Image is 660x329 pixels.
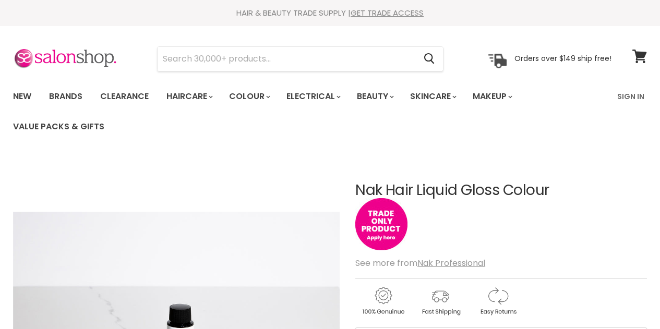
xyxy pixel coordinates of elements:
[470,285,525,317] img: returns.gif
[355,257,485,269] span: See more from
[415,47,443,71] button: Search
[351,7,424,18] a: GET TRADE ACCESS
[158,47,415,71] input: Search
[355,198,407,250] img: tradeonly_small.jpg
[5,116,112,138] a: Value Packs & Gifts
[92,86,157,107] a: Clearance
[417,257,485,269] a: Nak Professional
[5,81,611,142] ul: Main menu
[349,86,400,107] a: Beauty
[221,86,277,107] a: Colour
[402,86,463,107] a: Skincare
[465,86,519,107] a: Makeup
[413,285,468,317] img: shipping.gif
[5,86,39,107] a: New
[355,285,411,317] img: genuine.gif
[279,86,347,107] a: Electrical
[355,182,647,199] h1: Nak Hair Liquid Gloss Colour
[611,86,651,107] a: Sign In
[41,86,90,107] a: Brands
[159,86,219,107] a: Haircare
[514,54,611,63] p: Orders over $149 ship free!
[157,46,443,71] form: Product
